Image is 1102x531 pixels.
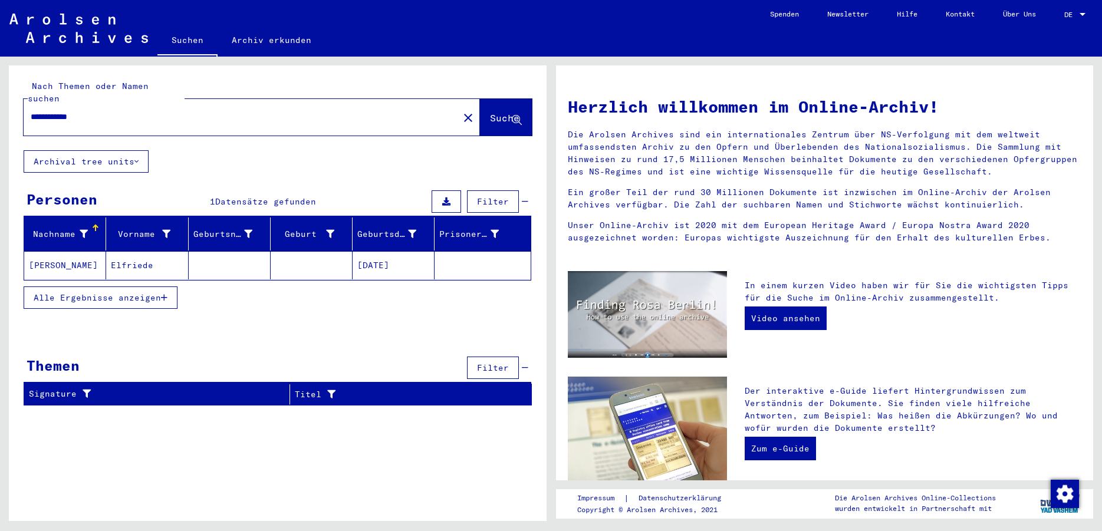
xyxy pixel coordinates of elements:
p: Die Arolsen Archives sind ein internationales Zentrum über NS-Verfolgung mit dem weltweit umfasse... [568,128,1082,178]
button: Clear [456,105,480,129]
span: Filter [477,362,509,373]
a: Datenschutzerklärung [629,492,735,504]
mat-cell: [DATE] [353,251,435,279]
h1: Herzlich willkommen im Online-Archiv! [568,94,1082,119]
button: Archival tree units [24,150,149,173]
div: Signature [29,385,290,404]
div: Geburtsname [193,228,252,240]
div: Nachname [29,228,88,240]
div: Titel [295,388,502,401]
div: Geburtsdatum [357,225,434,243]
img: Zustimmung ändern [1051,480,1079,508]
img: video.jpg [568,271,727,358]
button: Filter [467,190,519,213]
div: Geburt‏ [275,228,334,240]
div: Vorname [111,228,170,240]
a: Impressum [577,492,624,504]
p: Unser Online-Archiv ist 2020 mit dem European Heritage Award / Europa Nostra Award 2020 ausgezeic... [568,219,1082,244]
mat-header-cell: Geburt‏ [271,217,353,250]
mat-label: Nach Themen oder Namen suchen [28,81,149,104]
p: wurden entwickelt in Partnerschaft mit [835,503,996,514]
div: Vorname [111,225,187,243]
button: Filter [467,357,519,379]
div: Personen [27,189,97,210]
span: Alle Ergebnisse anzeigen [34,292,161,303]
mat-header-cell: Nachname [24,217,106,250]
div: Geburtsdatum [357,228,416,240]
div: Nachname [29,225,106,243]
mat-header-cell: Geburtsdatum [353,217,435,250]
a: Video ansehen [745,306,827,330]
img: yv_logo.png [1038,489,1082,518]
span: Filter [477,196,509,207]
mat-header-cell: Prisoner # [435,217,530,250]
button: Alle Ergebnisse anzeigen [24,286,177,309]
span: 1 [210,196,215,207]
p: Der interaktive e-Guide liefert Hintergrundwissen zum Verständnis der Dokumente. Sie finden viele... [745,385,1081,434]
mat-header-cell: Vorname [106,217,188,250]
a: Suchen [157,26,218,57]
button: Suche [480,99,532,136]
div: Prisoner # [439,225,516,243]
p: Die Arolsen Archives Online-Collections [835,493,996,503]
mat-cell: [PERSON_NAME] [24,251,106,279]
div: Titel [295,385,517,404]
img: eguide.jpg [568,377,727,483]
mat-cell: Elfriede [106,251,188,279]
div: | [577,492,735,504]
div: Prisoner # [439,228,498,240]
p: In einem kurzen Video haben wir für Sie die wichtigsten Tipps für die Suche im Online-Archiv zusa... [745,279,1081,304]
div: Themen [27,355,80,376]
span: Suche [490,112,519,124]
a: Archiv erkunden [218,26,325,54]
mat-icon: close [461,111,475,125]
div: Signature [29,388,275,400]
mat-header-cell: Geburtsname [189,217,271,250]
a: Zum e-Guide [745,437,816,460]
div: Geburtsname [193,225,270,243]
div: Geburt‏ [275,225,352,243]
p: Ein großer Teil der rund 30 Millionen Dokumente ist inzwischen im Online-Archiv der Arolsen Archi... [568,186,1082,211]
span: Datensätze gefunden [215,196,316,207]
span: DE [1064,11,1077,19]
img: Arolsen_neg.svg [9,14,148,43]
p: Copyright © Arolsen Archives, 2021 [577,504,735,515]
